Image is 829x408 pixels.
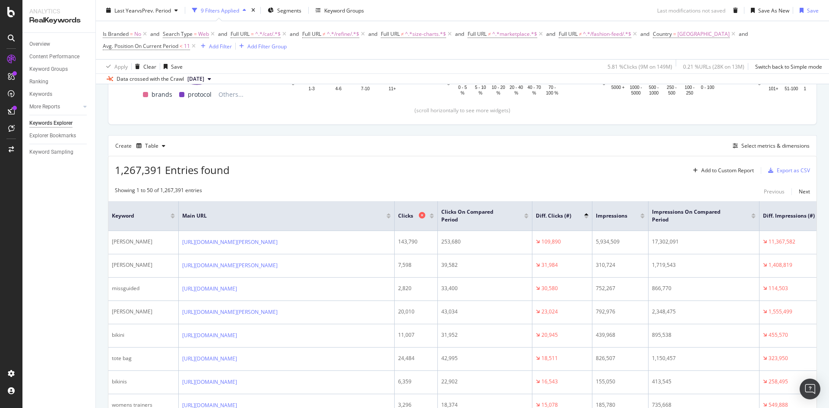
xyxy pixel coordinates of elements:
[541,378,558,386] div: 16,543
[475,85,486,90] text: 5 - 10
[729,141,810,151] button: Select metrics & dimensions
[290,30,299,38] button: and
[143,63,156,70] div: Clear
[137,6,171,14] span: vs Prev. Period
[546,30,555,38] div: and
[769,86,778,91] text: 101+
[701,85,715,90] text: 0 - 100
[478,91,482,95] text: %
[115,187,202,197] div: Showing 1 to 50 of 1,267,391 entries
[492,85,506,90] text: 10 - 20
[112,308,175,316] div: [PERSON_NAME]
[769,308,792,316] div: 1,555,499
[255,28,281,40] span: ^.*/cat/.*$
[134,28,141,40] span: No
[308,86,315,91] text: 1-3
[117,75,184,83] div: Data crossed with the Crawl
[29,52,89,61] a: Content Performance
[119,107,806,114] div: (scroll horizontally to see more widgets)
[640,30,649,38] div: and
[758,6,789,14] div: Save As New
[739,30,748,38] div: and
[583,28,631,40] span: ^.*/fashion-feed/.*$
[29,102,60,111] div: More Reports
[29,131,76,140] div: Explorer Bookmarks
[541,354,558,362] div: 18,511
[114,6,137,14] span: Last Year
[441,308,528,316] div: 43,034
[112,378,175,386] div: bikinis
[29,119,73,128] div: Keywords Explorer
[741,142,810,149] div: Select metrics & dimensions
[401,30,404,38] span: ≠
[150,30,159,38] div: and
[112,238,175,246] div: [PERSON_NAME]
[182,212,373,220] span: Main URL
[285,10,419,97] div: A chart.
[596,285,645,292] div: 752,267
[497,91,500,95] text: %
[189,3,250,17] button: 9 Filters Applied
[312,3,367,17] button: Keyword Groups
[769,285,788,292] div: 114,503
[182,378,237,386] a: [URL][DOMAIN_NAME]
[398,308,434,316] div: 20,010
[302,30,321,38] span: Full URL
[29,77,89,86] a: Ranking
[398,261,434,269] div: 7,598
[398,285,434,292] div: 2,820
[747,3,789,17] button: Save As New
[251,30,254,38] span: =
[112,354,175,362] div: tote bag
[755,63,822,70] div: Switch back to Simple mode
[673,30,676,38] span: =
[536,212,571,220] span: Diff. Clicks (#)
[405,28,446,40] span: ^.*size-charts.*$
[194,30,197,38] span: =
[441,208,511,224] span: Clicks On Compared Period
[112,261,175,269] div: [PERSON_NAME]
[182,285,237,293] a: [URL][DOMAIN_NAME]
[441,378,528,386] div: 22,902
[218,30,227,38] div: and
[611,85,625,90] text: 5000 +
[528,85,541,90] text: 40 - 70
[458,85,467,90] text: 0 - 5
[29,65,68,74] div: Keyword Groups
[335,86,342,91] text: 4-6
[29,52,79,61] div: Content Performance
[677,28,730,40] span: [GEOGRAPHIC_DATA]
[509,85,523,90] text: 20 - 40
[455,30,464,38] div: and
[209,42,232,50] div: Add Filter
[701,168,754,173] div: Add to Custom Report
[29,90,89,99] a: Keywords
[657,6,725,14] div: Last modifications not saved
[236,41,287,51] button: Add Filter Group
[441,238,528,246] div: 253,680
[188,89,212,100] span: protocol
[799,187,810,197] button: Next
[29,65,89,74] a: Keyword Groups
[685,85,695,90] text: 100 -
[686,91,693,95] text: 250
[764,187,785,197] button: Previous
[541,238,561,246] div: 109,890
[441,261,528,269] div: 39,582
[541,308,558,316] div: 23,024
[171,63,183,70] div: Save
[596,238,645,246] div: 5,934,509
[596,378,645,386] div: 155,050
[769,354,788,362] div: 323,950
[649,91,659,95] text: 1000
[461,91,465,95] text: %
[769,378,788,386] div: 258,495
[595,10,730,97] div: A chart.
[112,331,175,339] div: bikini
[546,91,558,95] text: 100 %
[804,86,815,91] text: 16-50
